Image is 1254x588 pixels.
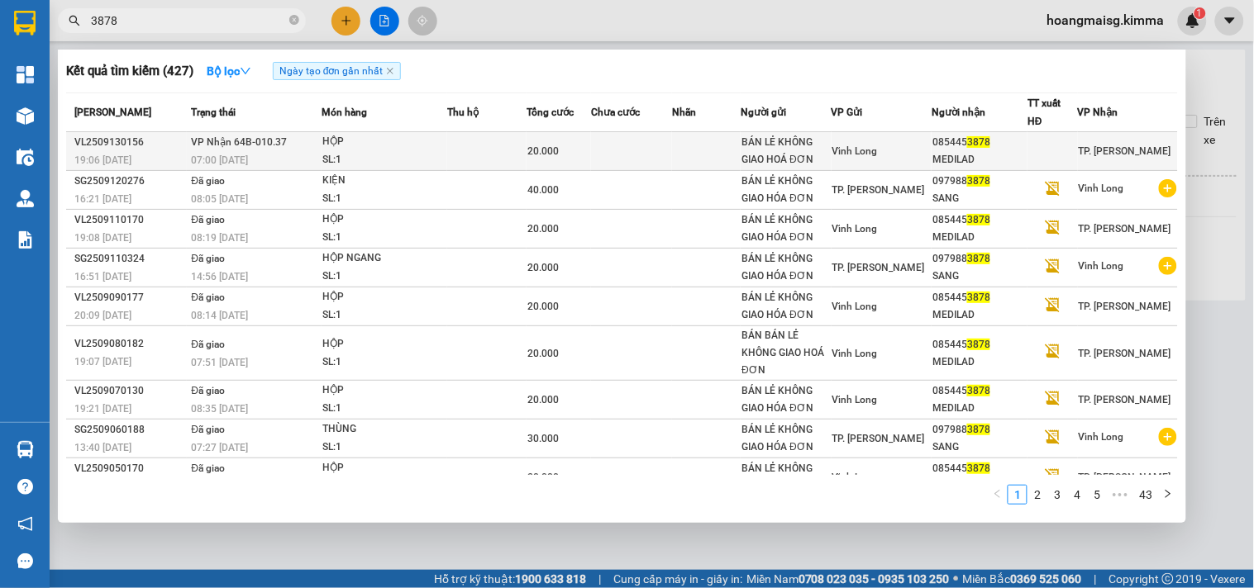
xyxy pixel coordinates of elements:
[1107,485,1133,505] li: Next 5 Pages
[1008,486,1027,504] a: 1
[191,357,248,368] span: 07:51 [DATE]
[832,223,878,235] span: Vĩnh Long
[967,292,990,303] span: 3878
[1133,485,1158,505] li: 43
[191,214,225,225] span: Đã giao
[591,107,640,118] span: Chưa cước
[932,400,1027,417] div: MEDILAD
[741,382,830,417] div: BÁN LẺ KHÔNG GIAO HÓA ĐƠN
[191,107,236,118] span: Trạng thái
[741,250,830,285] div: BÁN LẺ KHÔNG GIAO HÓA ĐƠN
[322,420,446,439] div: THÙNG
[832,184,925,196] span: TP. [PERSON_NAME]
[17,441,34,458] img: warehouse-icon
[191,253,225,264] span: Đã giao
[322,382,446,400] div: HỘP
[741,289,830,324] div: BÁN LẺ KHÔNG GIAO HÓA ĐƠN
[832,394,878,405] span: Vĩnh Long
[932,107,985,118] span: Người nhận
[988,485,1008,505] button: left
[322,439,446,457] div: SL: 1
[1159,257,1177,275] span: plus-circle
[832,348,878,359] span: Vĩnh Long
[17,479,33,495] span: question-circle
[74,310,131,321] span: 20:09 [DATE]
[932,211,1027,229] div: 085445
[74,289,186,306] div: VL2509090177
[191,193,248,205] span: 08:05 [DATE]
[741,134,830,168] div: BÁN LẺ KHÔNG GIAO HOÁ ĐƠN
[191,339,225,350] span: Đã giao
[1079,348,1171,359] span: TP. [PERSON_NAME]
[1158,485,1178,505] li: Next Page
[1047,485,1067,505] li: 3
[193,58,265,84] button: Bộ lọcdown
[322,229,446,247] div: SL: 1
[832,433,925,444] span: TP. [PERSON_NAME]
[932,306,1027,324] div: MEDILAD
[322,190,446,208] div: SL: 1
[17,553,33,569] span: message
[17,66,34,83] img: dashboard-icon
[1087,485,1107,505] li: 5
[932,229,1027,246] div: MEDILAD
[932,190,1027,207] div: SANG
[1079,301,1171,312] span: TP. [PERSON_NAME]
[967,136,990,148] span: 3878
[1008,485,1028,505] li: 1
[74,335,186,353] div: VL2509080182
[322,107,367,118] span: Món hàng
[207,64,251,78] strong: Bộ lọc
[967,462,990,474] span: 3878
[74,134,186,151] div: VL2509130156
[672,107,696,118] span: Nhãn
[741,173,830,207] div: BÁN LẺ KHÔNG GIAO HÓA ĐƠN
[74,403,131,415] span: 19:21 [DATE]
[932,173,1027,190] div: 097988
[386,67,394,75] span: close
[1134,486,1157,504] a: 43
[17,149,34,166] img: warehouse-icon
[273,62,401,80] span: Ngày tạo đơn gần nhất
[1107,485,1133,505] span: •••
[1048,486,1066,504] a: 3
[741,211,830,246] div: BÁN LẺ KHÔNG GIAO HÓA ĐƠN
[322,306,446,325] div: SL: 1
[74,460,186,477] div: VL2509050170
[1068,486,1086,504] a: 4
[932,268,1027,285] div: SANG
[832,472,878,483] span: Vĩnh Long
[1088,486,1106,504] a: 5
[17,190,34,207] img: warehouse-icon
[191,292,225,303] span: Đã giao
[932,134,1027,151] div: 085445
[91,12,286,30] input: Tìm tên, số ĐT hoặc mã đơn
[832,301,878,312] span: Vĩnh Long
[14,11,36,36] img: logo-vxr
[191,442,248,453] span: 07:27 [DATE]
[527,262,559,273] span: 20.000
[17,231,34,249] img: solution-icon
[527,145,559,157] span: 20.000
[1028,486,1047,504] a: 2
[993,489,1003,499] span: left
[322,335,446,353] div: HỘP
[967,424,990,435] span: 3878
[74,107,151,118] span: [PERSON_NAME]
[17,107,34,125] img: warehouse-icon
[1079,145,1171,157] span: TP. [PERSON_NAME]
[932,151,1027,168] div: MEDILAD
[322,288,446,306] div: HỘP
[832,107,863,118] span: VP Gửi
[17,516,33,532] span: notification
[66,63,193,80] h3: Kết quả tìm kiếm ( 427 )
[988,485,1008,505] li: Previous Page
[74,232,131,244] span: 19:08 [DATE]
[967,385,990,396] span: 3878
[1079,183,1124,194] span: Vĩnh Long
[322,151,446,169] div: SL: 1
[191,310,248,321] span: 08:14 [DATE]
[69,15,80,26] span: search
[74,356,131,367] span: 19:07 [DATE]
[74,442,131,453] span: 13:40 [DATE]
